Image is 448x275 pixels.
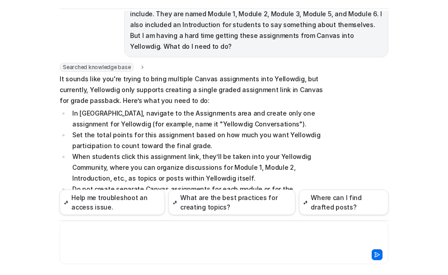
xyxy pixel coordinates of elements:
[60,63,134,72] span: Searched knowledge base
[70,130,324,151] li: Set the total points for this assignment based on how much you want Yellowdig participation to co...
[70,184,324,227] li: Do not create separate Canvas assignments for each module or for the introduction—this can cause ...
[70,108,324,130] li: In [GEOGRAPHIC_DATA], navigate to the Assignments area and create only one assignment for Yellowd...
[60,74,324,106] p: It sounds like you're trying to bring multiple Canvas assignments into Yellowdig, but currently, ...
[299,190,388,215] button: Where can I find drafted posts?
[168,190,295,215] button: What are the best practices for creating topics?
[60,190,165,215] button: Help me troubleshoot an access issue.
[70,151,324,184] li: When students click this assignment link, they’ll be taken into your Yellowdig Community, where y...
